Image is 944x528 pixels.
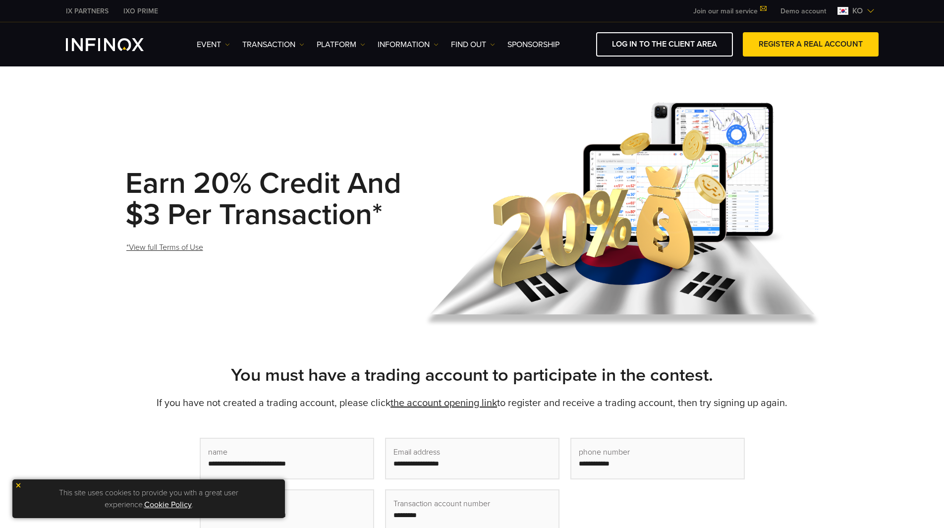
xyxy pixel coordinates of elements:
[773,6,833,16] a: INFINOX MENU
[393,447,440,457] font: Email address
[126,242,203,252] font: *View full Terms of Use
[242,40,295,50] font: transaction
[15,482,22,489] img: yellow close icon
[451,39,495,51] a: Find out
[317,40,356,50] font: platform
[390,397,497,409] a: the account opening link
[596,32,733,57] a: Log in to the client area
[780,7,826,15] font: Demo account
[123,7,158,15] font: IXO PRIME
[197,40,221,50] font: event
[451,40,486,50] font: Find out
[393,499,490,509] font: Transaction account number
[378,39,439,51] a: information
[693,7,758,15] font: Join our mail service
[507,39,559,51] a: Sponsorship
[144,500,192,510] a: Cookie Policy
[125,235,204,260] a: *View full Terms of Use
[66,7,109,15] font: IX PARTNERS
[197,39,230,51] a: event
[378,40,430,50] font: information
[59,488,238,510] font: This site uses cookies to provide you with a great user experience.
[192,500,193,510] font: .
[66,38,167,51] a: INFINOX Logo
[579,447,630,457] font: phone number
[507,40,559,50] font: Sponsorship
[317,39,365,51] a: platform
[208,447,227,457] font: name
[852,6,863,16] font: ko
[231,364,713,386] font: You must have a trading account to participate in the contest.
[242,39,304,51] a: transaction
[58,6,116,16] a: INFINOX
[497,397,787,409] font: to register and receive a trading account, then try signing up again.
[116,6,166,16] a: INFINOX
[686,7,773,15] a: Join our mail service
[743,32,879,57] a: Register a real account
[612,39,717,49] font: Log in to the client area
[125,166,401,233] font: Earn 20% credit and $3 per transaction*
[157,397,390,409] font: If you have not created a trading account, please click
[759,39,863,49] font: Register a real account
